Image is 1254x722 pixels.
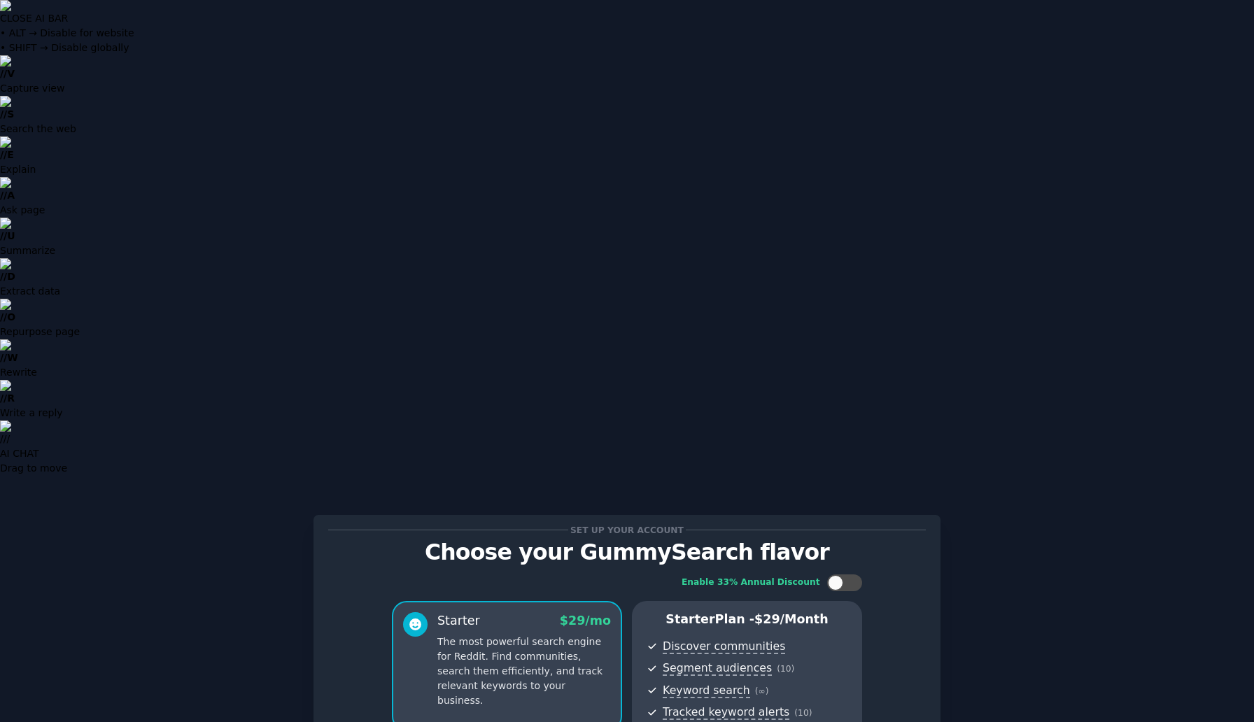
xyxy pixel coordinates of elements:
span: Set up your account [568,523,686,537]
span: ( 10 ) [794,708,812,718]
span: Segment audiences [663,661,772,676]
p: Starter Plan - [647,611,847,628]
div: Enable 33% Annual Discount [682,576,820,589]
span: ( ∞ ) [755,686,769,696]
p: The most powerful search engine for Reddit. Find communities, search them efficiently, and track ... [437,635,611,708]
div: Starter [437,612,480,630]
span: $ 29 /month [754,612,829,626]
span: ( 10 ) [777,664,794,674]
p: Choose your GummySearch flavor [328,540,926,565]
span: Tracked keyword alerts [663,705,789,720]
span: Discover communities [663,639,785,654]
span: $ 29 /mo [560,614,611,628]
span: Keyword search [663,684,750,698]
